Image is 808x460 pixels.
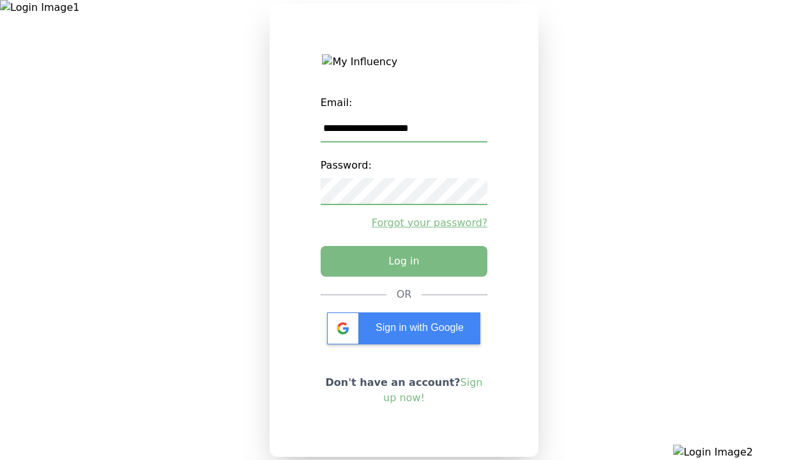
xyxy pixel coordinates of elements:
img: My Influency [322,54,485,70]
a: Forgot your password? [321,215,488,231]
div: OR [397,287,412,302]
label: Email: [321,90,488,116]
button: Log in [321,246,488,277]
p: Don't have an account? [321,375,488,406]
label: Password: [321,153,488,178]
div: Sign in with Google [327,312,480,344]
span: Sign in with Google [376,322,464,333]
img: Login Image2 [673,445,808,460]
